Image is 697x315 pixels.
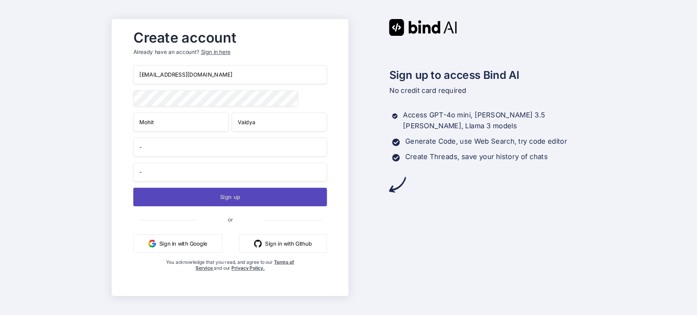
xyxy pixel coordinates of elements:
[148,240,156,247] img: google
[231,112,327,131] input: Last Name
[403,110,585,132] p: Access GPT-4o mini, [PERSON_NAME] 3.5 [PERSON_NAME], Llama 3 models
[231,265,265,271] a: Privacy Policy.
[133,138,327,157] input: Your company name
[133,163,327,182] input: Company website
[405,136,567,147] p: Generate Code, use Web Search, try code editor
[239,234,327,253] button: Sign in with Github
[133,48,327,56] p: Already have an account?
[133,65,327,84] input: Email
[133,234,222,253] button: Sign in with Google
[133,188,327,206] button: Sign up
[254,240,262,247] img: github
[196,210,263,229] span: or
[389,176,406,193] img: arrow
[389,85,585,96] p: No credit card required
[133,112,228,131] input: First Name
[196,259,294,271] a: Terms of Service
[133,31,327,44] h2: Create account
[405,151,548,162] p: Create Threads, save your history of chats
[201,48,230,56] div: Sign in here
[389,67,585,83] h2: Sign up to access Bind AI
[166,259,295,290] div: You acknowledge that you read, and agree to our and our
[389,19,457,36] img: Bind AI logo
